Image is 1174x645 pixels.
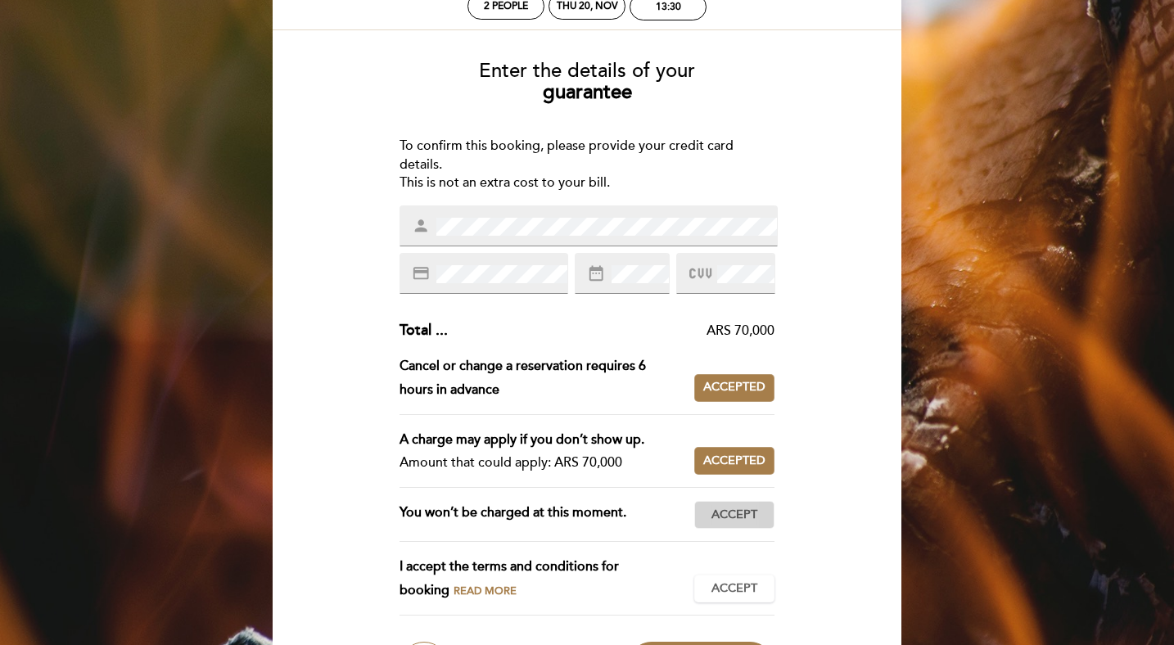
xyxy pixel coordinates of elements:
[400,321,448,339] span: Total ...
[703,379,765,396] span: Accepted
[400,451,682,475] div: Amount that could apply: ARS 70,000
[703,453,765,470] span: Accepted
[694,501,774,529] button: Accept
[694,575,774,602] button: Accept
[711,507,757,524] span: Accept
[400,354,695,402] div: Cancel or change a reservation requires 6 hours in advance
[454,584,517,598] span: Read more
[711,580,757,598] span: Accept
[479,59,695,83] span: Enter the details of your
[412,264,430,282] i: credit_card
[543,80,632,104] b: guarantee
[400,428,682,452] div: A charge may apply if you don’t show up.
[400,137,775,193] div: To confirm this booking, please provide your credit card details. This is not an extra cost to yo...
[412,217,430,235] i: person
[400,501,695,529] div: You won’t be charged at this moment.
[694,447,774,475] button: Accepted
[587,264,605,282] i: date_range
[694,374,774,402] button: Accepted
[656,1,681,13] div: 13:30
[400,555,695,602] div: I accept the terms and conditions for booking
[448,322,775,341] div: ARS 70,000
